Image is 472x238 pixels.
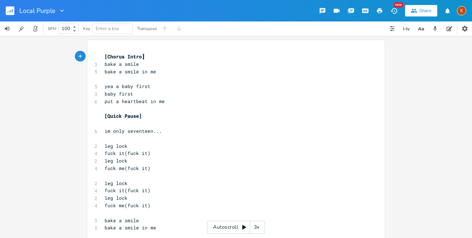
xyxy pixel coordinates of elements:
[419,8,432,14] div: Share
[137,26,157,31] div: Transpose
[105,68,156,75] span: bake a smile in me
[105,53,145,60] span: [Chorus Intro]
[105,150,150,156] span: fuck it(fuck it)
[105,128,162,134] span: im only seventeen...
[405,5,437,16] button: Share
[105,91,133,97] span: baby first
[105,202,150,209] span: fuck me(fuck it)
[105,187,150,194] span: fuck it(fuck it)
[457,3,466,19] button: K
[207,221,265,234] div: Autoscroll
[48,27,56,31] div: BPM
[105,224,156,231] span: bake a smile in me
[105,180,127,186] span: leg lock
[250,221,263,234] div: 3x
[105,113,142,119] span: [Quick Pause]
[96,25,119,32] span: Enter a key
[105,195,127,201] span: leg lock
[105,143,127,149] span: leg lock
[457,6,466,15] div: Kat
[105,61,139,67] span: bake a smile
[105,157,127,164] span: leg lock
[105,165,150,171] span: fuck me(fuck it)
[387,4,401,17] button: New
[105,83,150,89] span: yea a baby first
[19,8,56,14] span: Local Purple
[105,98,165,105] span: put a heartbeat in me
[105,217,139,224] span: bake a smile
[83,26,90,31] div: Key
[394,2,403,8] div: New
